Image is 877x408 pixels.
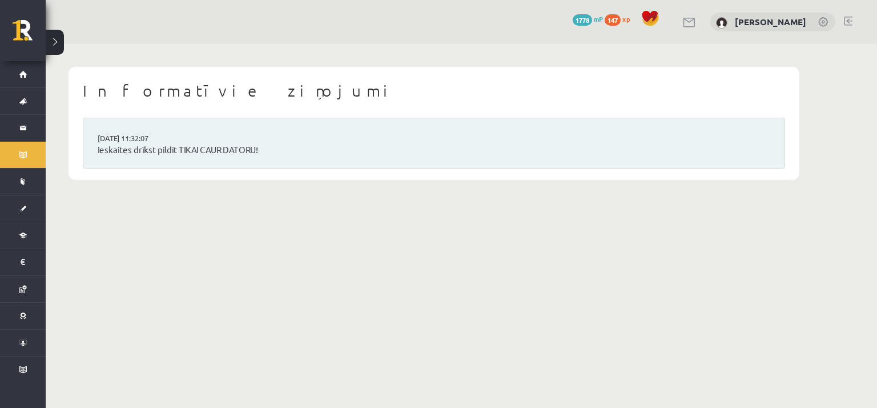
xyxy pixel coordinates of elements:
[573,14,603,23] a: 1778 mP
[98,143,770,157] a: Ieskaites drīkst pildīt TIKAI CAUR DATORU!
[735,16,806,27] a: [PERSON_NAME]
[605,14,635,23] a: 147 xp
[573,14,592,26] span: 1778
[13,20,46,49] a: Rīgas 1. Tālmācības vidusskola
[594,14,603,23] span: mP
[716,17,727,29] img: Ieva Marija Krepa
[605,14,621,26] span: 147
[98,133,183,144] a: [DATE] 11:32:07
[83,81,785,101] h1: Informatīvie ziņojumi
[622,14,630,23] span: xp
